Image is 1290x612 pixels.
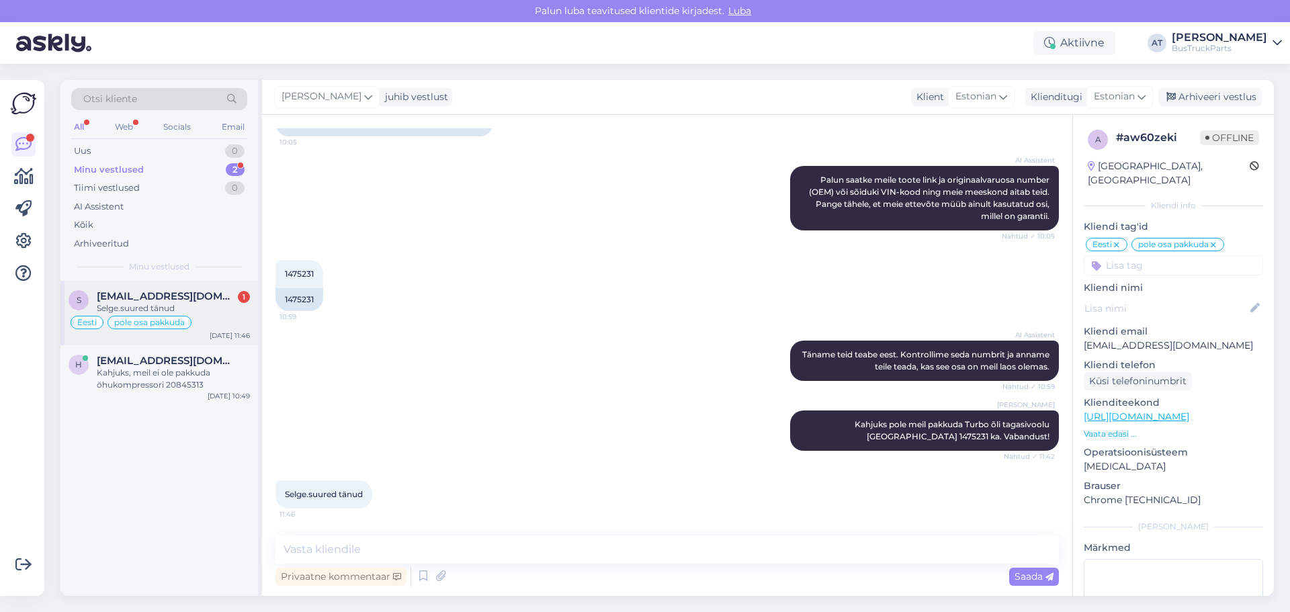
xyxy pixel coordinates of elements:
[1172,43,1267,54] div: BusTruckParts
[238,291,250,303] div: 1
[279,312,330,322] span: 10:59
[112,118,136,136] div: Web
[75,359,82,369] span: h
[282,89,361,104] span: [PERSON_NAME]
[1116,130,1200,146] div: # aw60zeki
[1002,231,1055,241] span: Nähtud ✓ 10:05
[225,181,245,195] div: 0
[74,237,129,251] div: Arhiveeritud
[1092,241,1112,249] span: Eesti
[71,118,87,136] div: All
[83,92,137,106] span: Otsi kliente
[1084,396,1263,410] p: Klienditeekond
[1084,428,1263,440] p: Vaata edasi ...
[1158,88,1262,106] div: Arhiveeri vestlus
[1084,255,1263,275] input: Lisa tag
[997,400,1055,410] span: [PERSON_NAME]
[74,163,144,177] div: Minu vestlused
[1084,358,1263,372] p: Kliendi telefon
[1084,493,1263,507] p: Chrome [TECHNICAL_ID]
[1084,301,1248,316] input: Lisa nimi
[97,290,236,302] span: sarapuujanno@gmail.com
[1084,372,1192,390] div: Küsi telefoninumbrit
[1084,460,1263,474] p: [MEDICAL_DATA]
[1088,159,1250,187] div: [GEOGRAPHIC_DATA], [GEOGRAPHIC_DATA]
[1084,541,1263,555] p: Märkmed
[724,5,755,17] span: Luba
[1200,130,1259,145] span: Offline
[1025,90,1082,104] div: Klienditugi
[1148,34,1166,52] div: AT
[11,91,36,116] img: Askly Logo
[1084,200,1263,212] div: Kliendi info
[275,288,323,311] div: 1475231
[97,367,250,391] div: Kahjuks, meil ei ole pakkuda õhukompressori 20845313
[285,489,363,499] span: Selge.suured tänud
[77,318,97,326] span: Eesti
[279,137,330,147] span: 10:05
[1095,134,1101,144] span: a
[1084,445,1263,460] p: Operatsioonisüsteem
[1084,220,1263,234] p: Kliendi tag'id
[955,89,996,104] span: Estonian
[279,509,330,519] span: 11:46
[1138,241,1209,249] span: pole osa pakkuda
[802,349,1051,371] span: Täname teid teabe eest. Kontrollime seda numbrit ja anname teile teada, kas see osa on meil laos ...
[1084,521,1263,533] div: [PERSON_NAME]
[380,90,448,104] div: juhib vestlust
[1084,410,1189,423] a: [URL][DOMAIN_NAME]
[74,218,93,232] div: Kõik
[1084,479,1263,493] p: Brauser
[114,318,185,326] span: pole osa pakkuda
[1002,382,1055,392] span: Nähtud ✓ 10:59
[1084,324,1263,339] p: Kliendi email
[129,261,189,273] span: Minu vestlused
[1172,32,1282,54] a: [PERSON_NAME]BusTruckParts
[1084,339,1263,353] p: [EMAIL_ADDRESS][DOMAIN_NAME]
[1033,31,1115,55] div: Aktiivne
[911,90,944,104] div: Klient
[161,118,193,136] div: Socials
[275,568,406,586] div: Privaatne kommentaar
[226,163,245,177] div: 2
[1004,330,1055,340] span: AI Assistent
[74,200,124,214] div: AI Assistent
[225,144,245,158] div: 0
[1094,89,1135,104] span: Estonian
[97,302,250,314] div: Selge.suured tänud
[74,144,91,158] div: Uus
[1172,32,1267,43] div: [PERSON_NAME]
[97,355,236,367] span: hakkest@gmail.com
[1004,155,1055,165] span: AI Assistent
[1015,570,1053,582] span: Saada
[1084,281,1263,295] p: Kliendi nimi
[74,181,140,195] div: Tiimi vestlused
[77,295,81,305] span: s
[208,391,250,401] div: [DATE] 10:49
[855,419,1051,441] span: Kahjuks pole meil pakkuda Turbo õli tagasivoolu [GEOGRAPHIC_DATA] 1475231 ka. Vabandust!
[809,175,1051,221] span: Palun saatke meile toote link ja originaalvaruosa number (OEM) või sõiduki VIN-kood ning meie mee...
[210,331,250,341] div: [DATE] 11:46
[219,118,247,136] div: Email
[285,269,314,279] span: 1475231
[1004,451,1055,462] span: Nähtud ✓ 11:42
